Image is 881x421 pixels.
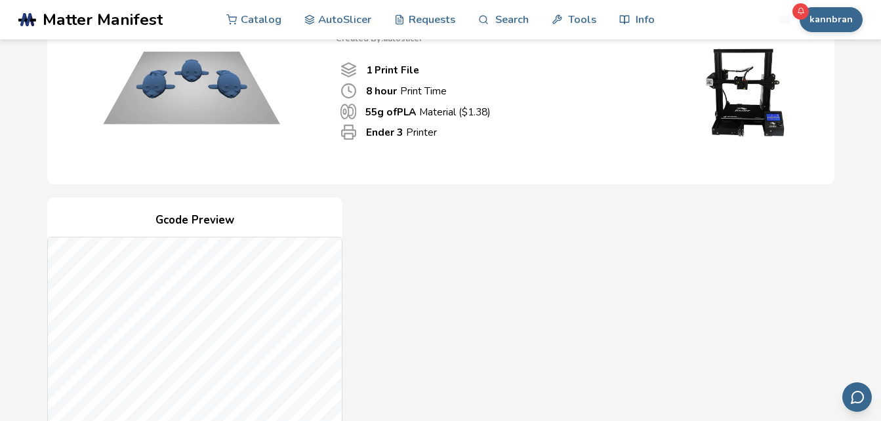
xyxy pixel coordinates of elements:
p: Printer [366,125,437,139]
p: Material ($ 1.38 ) [365,105,491,119]
button: Send feedback via email [842,382,872,412]
img: Printer [677,43,808,142]
h4: Gcode Preview [47,210,342,231]
p: Print Time [366,84,447,98]
span: Matter Manifest [43,10,163,29]
b: Ender 3 [366,125,403,139]
span: Print Time [340,83,357,99]
span: Printer [340,124,357,140]
b: 8 hour [366,84,397,98]
span: Material Used [340,104,356,119]
b: 1 Print File [366,63,419,77]
span: Number Of Print files [340,62,357,78]
button: kannbran [800,7,863,32]
b: 55 g of PLA [365,105,416,119]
